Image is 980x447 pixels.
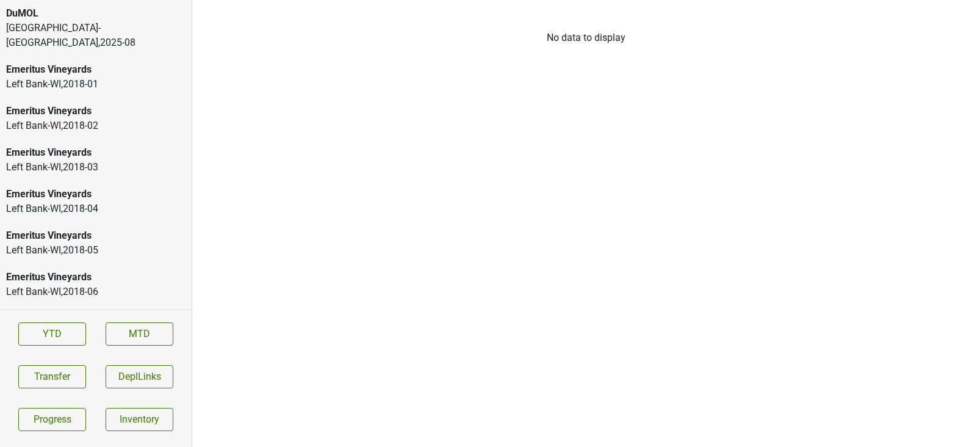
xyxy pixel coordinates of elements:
div: DuMOL [6,6,186,21]
button: Transfer [18,365,86,388]
div: Emeritus Vineyards [6,145,186,160]
div: Left Bank-WI , 2018 - 05 [6,243,186,258]
a: YTD [18,322,86,346]
div: Emeritus Vineyards [6,270,186,285]
div: No data to display [192,31,980,45]
div: Left Bank-WI , 2018 - 03 [6,160,186,175]
div: Emeritus Vineyards [6,187,186,202]
div: Emeritus Vineyards [6,62,186,77]
div: Emeritus Vineyards [6,228,186,243]
div: Left Bank-WI , 2018 - 04 [6,202,186,216]
div: [GEOGRAPHIC_DATA]-[GEOGRAPHIC_DATA] , 2025 - 08 [6,21,186,50]
div: Left Bank-WI , 2018 - 02 [6,118,186,133]
a: Inventory [106,408,173,431]
a: Progress [18,408,86,431]
div: Left Bank-WI , 2018 - 01 [6,77,186,92]
div: Emeritus Vineyards [6,104,186,118]
button: DeplLinks [106,365,173,388]
div: Left Bank-WI , 2018 - 06 [6,285,186,299]
a: MTD [106,322,173,346]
